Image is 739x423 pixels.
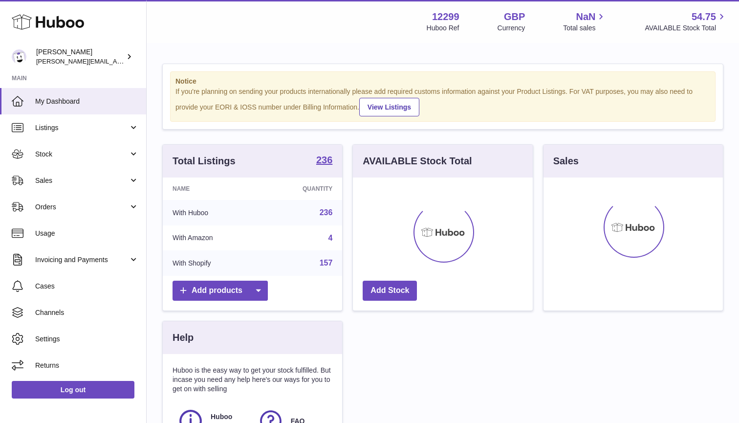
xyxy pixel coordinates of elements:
[432,10,459,23] strong: 12299
[36,57,196,65] span: [PERSON_NAME][EMAIL_ADDRESS][DOMAIN_NAME]
[12,49,26,64] img: anthony@happyfeetplaymats.co.uk
[427,23,459,33] div: Huboo Ref
[35,255,129,265] span: Invoicing and Payments
[35,202,129,212] span: Orders
[359,98,419,116] a: View Listings
[173,155,236,168] h3: Total Listings
[35,229,139,238] span: Usage
[173,281,268,301] a: Add products
[35,150,129,159] span: Stock
[320,259,333,267] a: 157
[645,23,727,33] span: AVAILABLE Stock Total
[173,366,332,394] p: Huboo is the easy way to get your stock fulfilled. But incase you need any help here's our ways f...
[35,334,139,344] span: Settings
[35,97,139,106] span: My Dashboard
[175,87,710,116] div: If you're planning on sending your products internationally please add required customs informati...
[498,23,525,33] div: Currency
[363,281,417,301] a: Add Stock
[163,178,261,200] th: Name
[175,77,710,86] strong: Notice
[35,308,139,317] span: Channels
[320,208,333,217] a: 236
[316,155,332,165] strong: 236
[163,250,261,276] td: With Shopify
[316,155,332,167] a: 236
[563,23,607,33] span: Total sales
[35,123,129,133] span: Listings
[36,47,124,66] div: [PERSON_NAME]
[692,10,716,23] span: 54.75
[35,176,129,185] span: Sales
[504,10,525,23] strong: GBP
[563,10,607,33] a: NaN Total sales
[328,234,332,242] a: 4
[576,10,595,23] span: NaN
[12,381,134,399] a: Log out
[645,10,727,33] a: 54.75 AVAILABLE Stock Total
[363,155,472,168] h3: AVAILABLE Stock Total
[553,155,579,168] h3: Sales
[261,178,342,200] th: Quantity
[173,331,194,344] h3: Help
[163,200,261,225] td: With Huboo
[35,282,139,291] span: Cases
[163,225,261,251] td: With Amazon
[35,361,139,370] span: Returns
